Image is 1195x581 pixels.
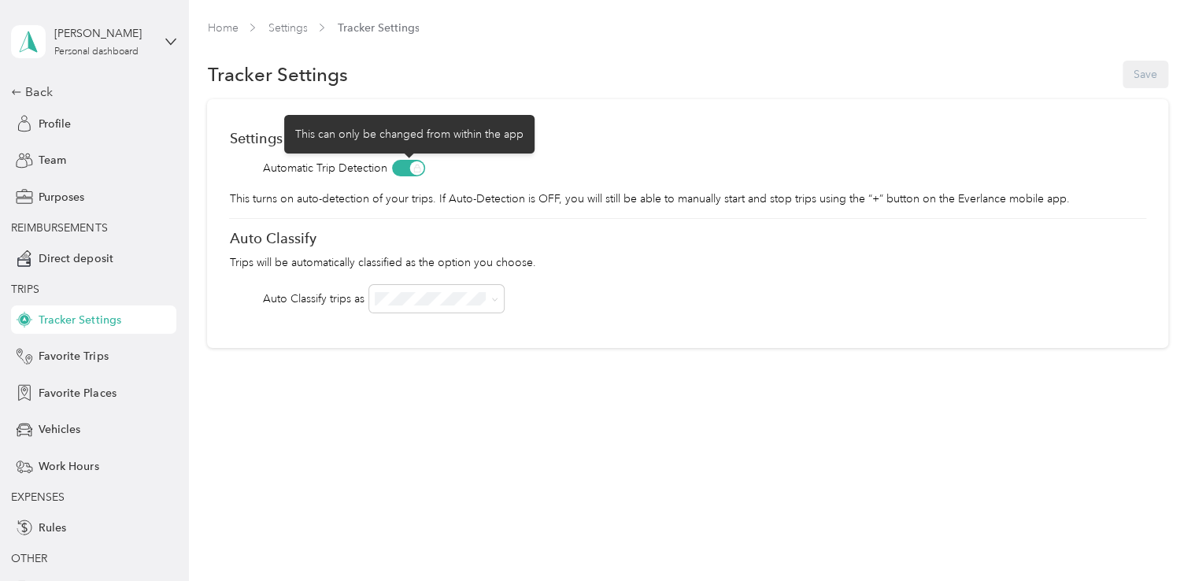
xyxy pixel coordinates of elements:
[262,160,387,176] span: Automatic Trip Detection
[39,152,66,168] span: Team
[39,189,84,205] span: Purposes
[229,130,1145,146] div: Settings
[262,290,364,307] div: Auto Classify trips as
[11,490,65,504] span: EXPENSES
[39,458,98,475] span: Work Hours
[39,520,66,536] span: Rules
[54,25,153,42] div: [PERSON_NAME]
[268,21,307,35] a: Settings
[207,21,238,35] a: Home
[39,385,116,402] span: Favorite Places
[207,66,347,83] h1: Tracker Settings
[11,552,47,565] span: OTHER
[284,115,535,154] div: This can only be changed from within the app
[39,250,113,267] span: Direct deposit
[229,254,1145,271] p: Trips will be automatically classified as the option you choose.
[54,47,139,57] div: Personal dashboard
[39,312,120,328] span: Tracker Settings
[229,191,1145,207] p: This turns on auto-detection of your trips. If Auto-Detection is OFF, you will still be able to m...
[39,421,80,438] span: Vehicles
[337,20,419,36] span: Tracker Settings
[11,283,39,296] span: TRIPS
[39,348,108,365] span: Favorite Trips
[39,116,71,132] span: Profile
[11,221,107,235] span: REIMBURSEMENTS
[1107,493,1195,581] iframe: Everlance-gr Chat Button Frame
[11,83,168,102] div: Back
[229,230,1145,246] div: Auto Classify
